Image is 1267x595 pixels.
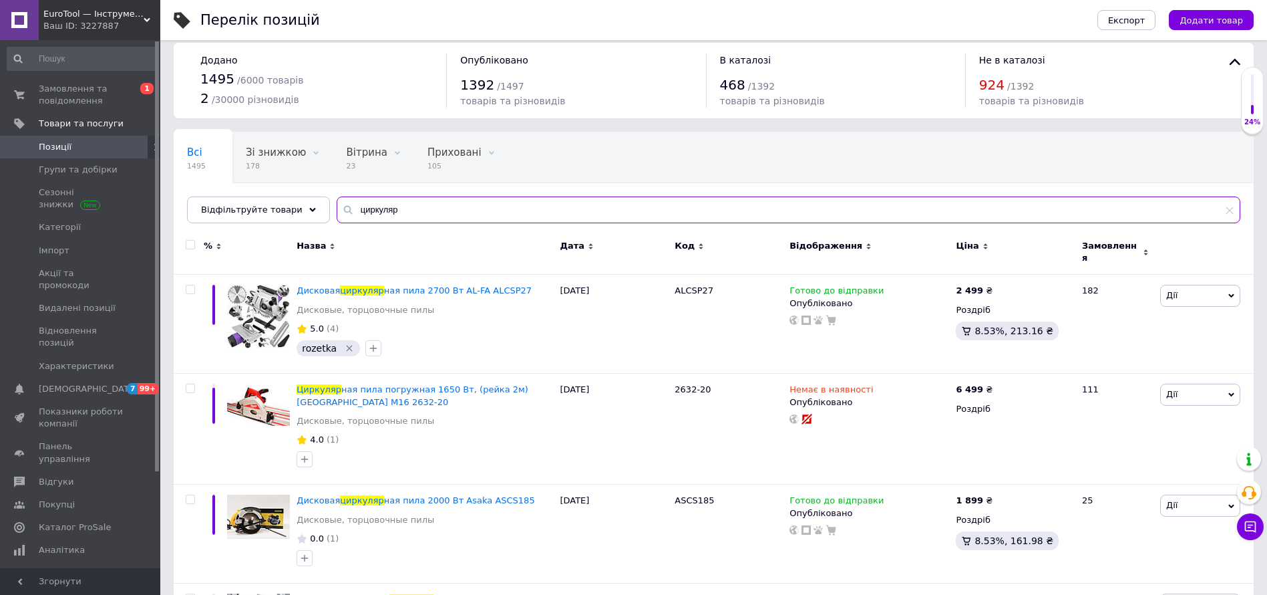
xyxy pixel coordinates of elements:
[39,141,71,153] span: Позиції
[748,81,775,92] span: / 1392
[1074,374,1157,485] div: 111
[1007,81,1034,92] span: / 1392
[675,495,714,505] span: ASCS185
[297,304,434,316] a: Дисковые, торцовочные пилы
[344,343,355,354] svg: Видалити мітку
[1169,10,1254,30] button: Додати товар
[39,568,124,592] span: Інструменти веб-майстра та SEO
[1074,485,1157,584] div: 25
[789,507,949,519] div: Опубліковано
[297,415,434,427] a: Дисковые, торцовочные пилы
[227,495,290,539] img: Дисковая циркулярная пила 2000 Вт Asaka ASCS185
[974,535,1053,546] span: 8.53%, 161.98 ₴
[1074,275,1157,374] div: 182
[200,13,320,27] div: Перелік позицій
[340,285,383,295] span: циркуляр
[460,77,494,93] span: 1392
[956,240,978,252] span: Ціна
[956,495,992,507] div: ₴
[297,384,528,406] a: Циркулярная пила погружная 1650 Вт, (рейка 2м) [GEOGRAPHIC_DATA] M16 2632-20
[340,495,383,505] span: циркуляр
[789,240,862,252] span: Відображення
[297,495,534,505] a: Дисковаяциркулярная пила 2000 Вт Asaka ASCS185
[246,161,306,171] span: 178
[675,384,711,394] span: 2632-20
[956,384,992,396] div: ₴
[310,533,324,544] span: 0.0
[497,81,524,92] span: / 1497
[310,435,324,445] span: 4.0
[789,384,873,398] span: Немає в наявності
[297,384,341,394] span: Циркуляр
[556,374,671,485] div: [DATE]
[675,285,713,295] span: ALCSP27
[427,146,482,158] span: Приховані
[39,267,124,291] span: Акції та промокоди
[297,384,528,406] span: ная пила погружная 1650 Вт, (рейка 2м) [GEOGRAPHIC_DATA] M16 2632-20
[956,285,992,297] div: ₴
[1097,10,1156,30] button: Експорт
[297,285,532,295] a: Дисковаяциркулярная пила 2700 Вт AL-FA ALCSP27
[1166,290,1178,300] span: Дії
[1242,118,1263,127] div: 24%
[956,384,983,394] b: 6 499
[39,187,124,211] span: Сезонні знижки
[956,304,1071,316] div: Роздріб
[187,146,202,158] span: Всі
[140,83,154,94] span: 1
[1082,240,1139,264] span: Замовлення
[1108,15,1145,25] span: Експорт
[956,495,983,505] b: 1 899
[187,197,256,209] span: Опубліковані
[297,514,434,526] a: Дисковые, торцовочные пилы
[204,240,212,252] span: %
[39,164,118,176] span: Групи та добірки
[237,75,303,86] span: / 6000 товарів
[789,297,949,310] div: Опубліковано
[346,161,387,171] span: 23
[127,383,138,394] span: 7
[39,221,81,233] span: Категорії
[7,47,158,71] input: Пошук
[200,90,209,106] span: 2
[337,197,1240,223] input: Пошук по назві позиції, артикулу і пошуковим запитам
[427,161,482,171] span: 105
[212,94,299,105] span: / 30000 різновидів
[327,533,339,544] span: (1)
[979,55,1045,66] span: Не в каталозі
[384,495,535,505] span: ная пила 2000 Вт Asaka ASCS185
[39,476,73,488] span: Відгуки
[956,285,983,295] b: 2 499
[138,383,160,394] span: 99+
[39,83,124,107] span: Замовлення та повідомлення
[43,8,144,20] span: ㅤEuroTool — Інструмент і Обладнання
[460,96,565,106] span: товарів та різновидів
[720,55,771,66] span: В каталозі
[297,285,340,295] span: Дисковая
[39,245,69,257] span: Імпорт
[556,485,671,584] div: [DATE]
[187,161,206,171] span: 1495
[1237,513,1264,540] button: Чат з покупцем
[789,396,949,408] div: Опубліковано
[720,96,825,106] span: товарів та різновидів
[346,146,387,158] span: Вітрина
[956,403,1071,415] div: Роздріб
[1166,389,1178,399] span: Дії
[200,55,237,66] span: Додано
[200,71,234,87] span: 1495
[789,495,884,509] span: Готово до відправки
[789,285,884,300] span: Готово до відправки
[39,360,114,372] span: Характеристики
[979,77,1005,93] span: 924
[297,240,326,252] span: Назва
[43,20,160,32] div: Ваш ID: 3227887
[39,383,138,395] span: [DEMOGRAPHIC_DATA]
[39,302,116,314] span: Видалені позиції
[39,499,75,511] span: Покупці
[327,435,339,445] span: (1)
[1180,15,1243,25] span: Додати товар
[384,285,532,295] span: ная пила 2700 Вт AL-FA ALCSP27
[956,514,1071,526] div: Роздріб
[39,325,124,349] span: Відновлення позицій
